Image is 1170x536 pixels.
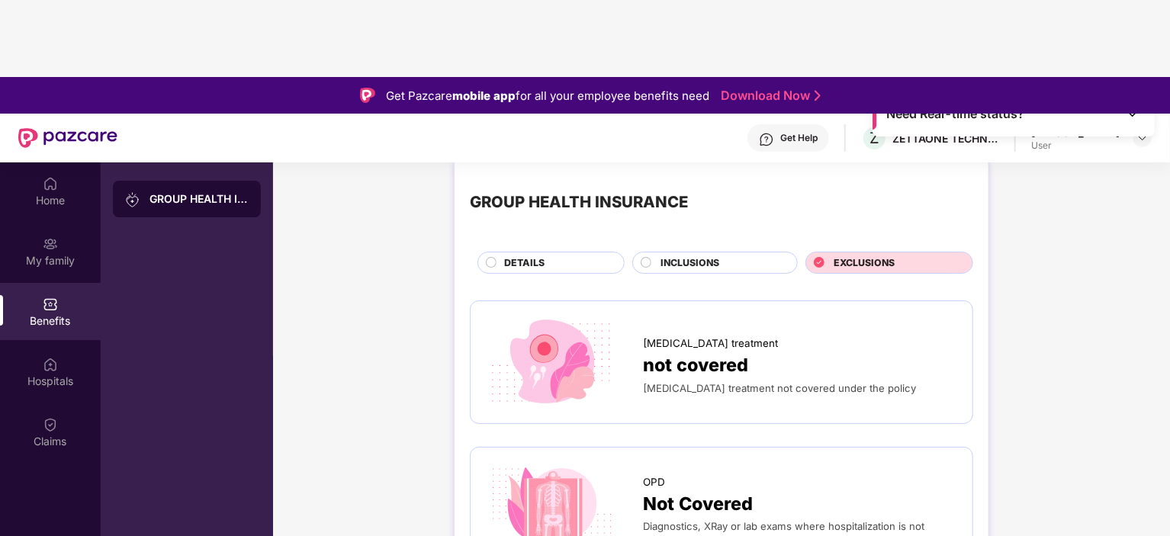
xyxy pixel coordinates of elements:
img: New Pazcare Logo [18,128,117,148]
span: [MEDICAL_DATA] treatment [643,335,778,351]
img: svg+xml;base64,PHN2ZyBpZD0iSG9zcGl0YWxzIiB4bWxucz0iaHR0cDovL3d3dy53My5vcmcvMjAwMC9zdmciIHdpZHRoPS... [43,357,58,372]
strong: mobile app [452,88,516,103]
img: svg+xml;base64,PHN2ZyBpZD0iRHJvcGRvd24tMzJ4MzIiIHhtbG5zPSJodHRwOi8vd3d3LnczLm9yZy8yMDAwL3N2ZyIgd2... [1136,132,1149,144]
img: svg+xml;base64,PHN2ZyB3aWR0aD0iMjAiIGhlaWdodD0iMjAiIHZpZXdCb3g9IjAgMCAyMCAyMCIgZmlsbD0ibm9uZSIgeG... [125,192,140,207]
a: Download Now [721,88,816,104]
span: [MEDICAL_DATA] treatment not covered under the policy [643,382,916,394]
img: icon [486,316,618,408]
span: DETAILS [504,255,545,270]
img: svg+xml;base64,PHN2ZyBpZD0iSGVscC0zMngzMiIgeG1sbnM9Imh0dHA6Ly93d3cudzMub3JnLzIwMDAvc3ZnIiB3aWR0aD... [759,132,774,147]
img: svg+xml;base64,PHN2ZyBpZD0iQmVuZWZpdHMiIHhtbG5zPSJodHRwOi8vd3d3LnczLm9yZy8yMDAwL3N2ZyIgd2lkdGg9Ij... [43,297,58,312]
span: EXCLUSIONS [834,255,895,270]
div: User [1031,140,1120,152]
img: Stroke [815,88,821,104]
img: svg+xml;base64,PHN2ZyBpZD0iSG9tZSIgeG1sbnM9Imh0dHA6Ly93d3cudzMub3JnLzIwMDAvc3ZnIiB3aWR0aD0iMjAiIG... [43,176,58,191]
div: ZETTAONE TECHNOLOGIES INDIA PRIVATE LIMITED [892,131,999,146]
img: svg+xml;base64,PHN2ZyBpZD0iQ2xhaW0iIHhtbG5zPSJodHRwOi8vd3d3LnczLm9yZy8yMDAwL3N2ZyIgd2lkdGg9IjIwIi... [43,417,58,432]
img: svg+xml;base64,PHN2ZyB3aWR0aD0iMjAiIGhlaWdodD0iMjAiIHZpZXdCb3g9IjAgMCAyMCAyMCIgZmlsbD0ibm9uZSIgeG... [43,236,58,252]
span: Not Covered [643,490,753,518]
span: not covered [643,351,748,380]
div: Get Help [780,132,818,144]
div: GROUP HEALTH INSURANCE [149,191,249,207]
img: Logo [360,88,375,103]
div: GROUP HEALTH INSURANCE [470,190,688,214]
div: Get Pazcare for all your employee benefits need [386,87,709,105]
span: Z [869,129,879,147]
span: INCLUSIONS [661,255,719,270]
span: OPD [643,474,665,490]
